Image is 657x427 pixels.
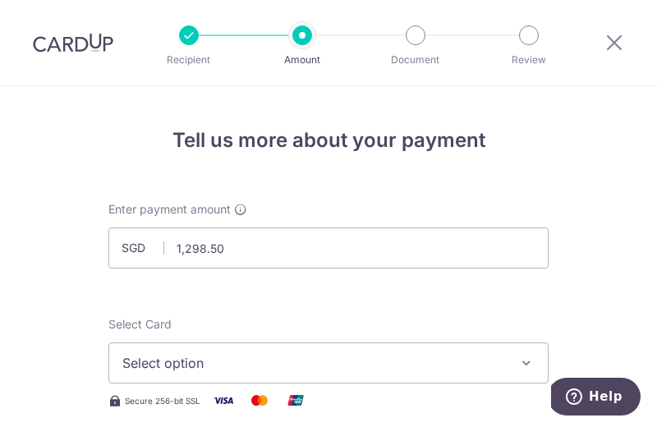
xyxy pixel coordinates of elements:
input: 0.00 [108,227,549,269]
span: SGD [122,240,164,256]
img: Mastercard [243,390,276,411]
p: Recipient [143,52,235,68]
img: CardUp [33,33,113,53]
span: Select option [122,353,505,373]
span: translation missing: en.payables.payment_networks.credit_card.summary.labels.select_card [108,317,172,331]
h4: Tell us more about your payment [108,126,549,155]
p: Document [370,52,462,68]
iframe: Opens a widget where you can find more information [551,378,641,419]
p: Amount [256,52,348,68]
span: Secure 256-bit SSL [125,394,200,407]
span: Enter payment amount [108,201,231,218]
p: Review [483,52,575,68]
img: Visa [207,390,240,411]
button: Select option [108,342,549,383]
img: Union Pay [279,390,312,411]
